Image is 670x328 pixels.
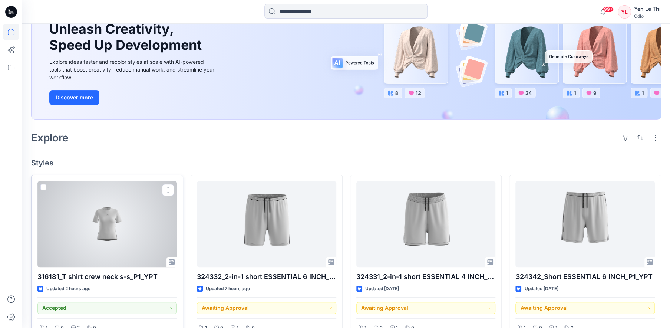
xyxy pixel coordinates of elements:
[197,272,336,282] p: 324332_2-in-1 short ESSENTIAL 6 INCH_P1_YPT
[515,272,655,282] p: 324342_Short ESSENTIAL 6 INCH_P1_YPT
[603,6,614,12] span: 99+
[524,285,558,293] p: Updated [DATE]
[31,132,69,144] h2: Explore
[49,90,99,105] button: Discover more
[49,58,216,81] div: Explore ideas faster and recolor styles at scale with AI-powered tools that boost creativity, red...
[365,285,399,293] p: Updated [DATE]
[515,181,655,267] a: 324342_Short ESSENTIAL 6 INCH_P1_YPT
[634,13,661,19] div: Odlo
[197,181,336,267] a: 324332_2-in-1 short ESSENTIAL 6 INCH_P1_YPT
[46,285,90,293] p: Updated 2 hours ago
[634,4,661,13] div: Yen Le Thi
[49,90,216,105] a: Discover more
[356,181,496,267] a: 324331_2-in-1 short ESSENTIAL 4 INCH_P1_YPT
[49,21,205,53] h1: Unleash Creativity, Speed Up Development
[37,181,177,267] a: 316181_T shirt crew neck s-s_P1_YPT
[37,272,177,282] p: 316181_T shirt crew neck s-s_P1_YPT
[206,285,250,293] p: Updated 7 hours ago
[31,158,661,167] h4: Styles
[618,5,631,19] div: YL
[356,272,496,282] p: 324331_2-in-1 short ESSENTIAL 4 INCH_P1_YPT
